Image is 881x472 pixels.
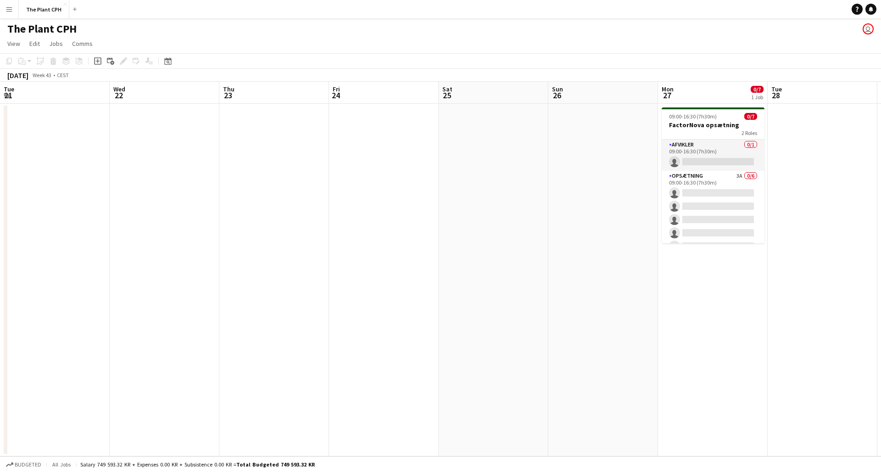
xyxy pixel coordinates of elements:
div: 1 Job [751,94,763,101]
span: Sun [552,85,563,93]
span: All jobs [50,461,72,468]
a: Edit [26,38,44,50]
span: 26 [551,90,563,101]
span: 24 [331,90,340,101]
div: CEST [57,72,69,79]
span: View [7,39,20,48]
div: [DATE] [7,71,28,80]
app-job-card: 09:00-16:30 (7h30m)0/7FactorNova opsætning2 RolesAfvikler0/109:00-16:30 (7h30m) Opsætning3A0/609:... [662,107,764,243]
span: Edit [29,39,40,48]
span: 0/7 [751,86,764,93]
span: 28 [770,90,782,101]
span: Fri [333,85,340,93]
span: Wed [113,85,125,93]
app-user-avatar: Peter Poulsen [863,23,874,34]
span: 27 [660,90,674,101]
app-card-role: Opsætning3A0/609:00-16:30 (7h30m) [662,171,764,269]
span: 25 [441,90,452,101]
span: Comms [72,39,93,48]
span: Tue [4,85,14,93]
span: Jobs [49,39,63,48]
a: View [4,38,24,50]
div: Salary 749 593.32 KR + Expenses 0.00 KR + Subsistence 0.00 KR = [80,461,315,468]
span: Total Budgeted 749 593.32 KR [236,461,315,468]
span: 0/7 [744,113,757,120]
span: 23 [222,90,234,101]
button: Budgeted [5,460,43,470]
span: Budgeted [15,461,41,468]
app-card-role: Afvikler0/109:00-16:30 (7h30m) [662,140,764,171]
span: Thu [223,85,234,93]
span: 09:00-16:30 (7h30m) [669,113,717,120]
button: The Plant CPH [19,0,69,18]
span: 22 [112,90,125,101]
span: Tue [771,85,782,93]
span: 2 Roles [742,129,757,136]
span: Week 43 [30,72,53,79]
a: Jobs [45,38,67,50]
a: Comms [68,38,96,50]
h3: FactorNova opsætning [662,121,764,129]
span: Mon [662,85,674,93]
h1: The Plant CPH [7,22,77,36]
span: Sat [442,85,452,93]
span: 21 [2,90,14,101]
